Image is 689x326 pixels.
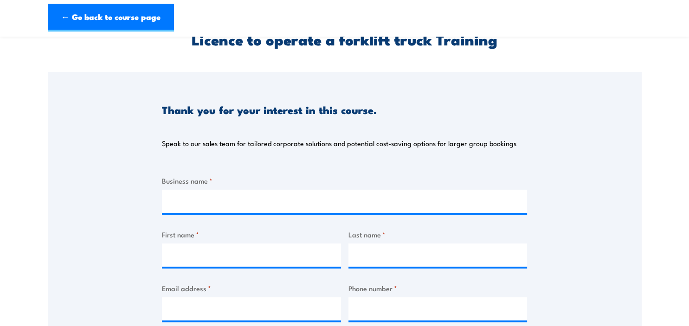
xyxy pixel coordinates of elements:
[48,4,174,32] a: ← Go back to course page
[162,283,341,294] label: Email address
[162,229,341,240] label: First name
[162,139,516,148] p: Speak to our sales team for tailored corporate solutions and potential cost-saving options for la...
[162,104,377,115] h3: Thank you for your interest in this course.
[348,283,528,294] label: Phone number
[162,32,527,45] h2: Licence to operate a forklift truck Training
[348,229,528,240] label: Last name
[162,175,527,186] label: Business name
